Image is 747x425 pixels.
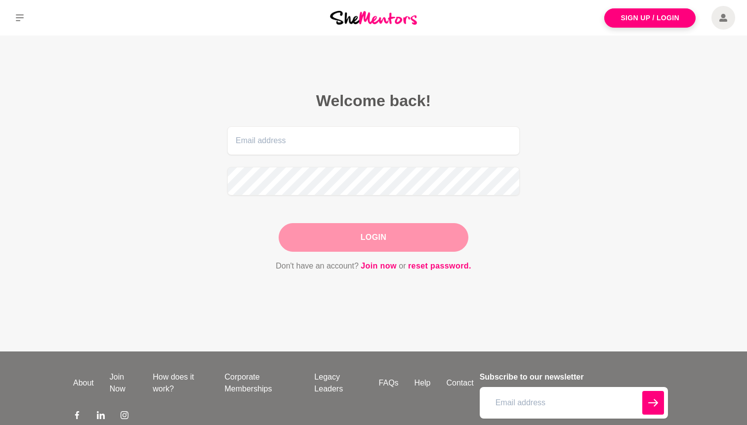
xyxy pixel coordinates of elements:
a: About [65,377,102,389]
input: Email address [480,387,668,419]
a: Legacy Leaders [306,371,371,395]
a: Contact [439,377,482,389]
p: Don't have an account? or [227,260,520,272]
a: Join Now [102,371,145,395]
img: She Mentors Logo [330,11,417,24]
a: reset password. [408,260,471,272]
a: Corporate Memberships [216,371,306,395]
h4: Subscribe to our newsletter [480,371,668,383]
a: Join now [361,260,397,272]
a: Facebook [73,411,81,423]
a: Help [407,377,439,389]
a: FAQs [371,377,407,389]
a: Sign Up / Login [604,8,696,28]
a: Instagram [121,411,128,423]
h2: Welcome back! [227,91,520,111]
input: Email address [227,126,520,155]
a: How does it work? [145,371,216,395]
a: LinkedIn [97,411,105,423]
